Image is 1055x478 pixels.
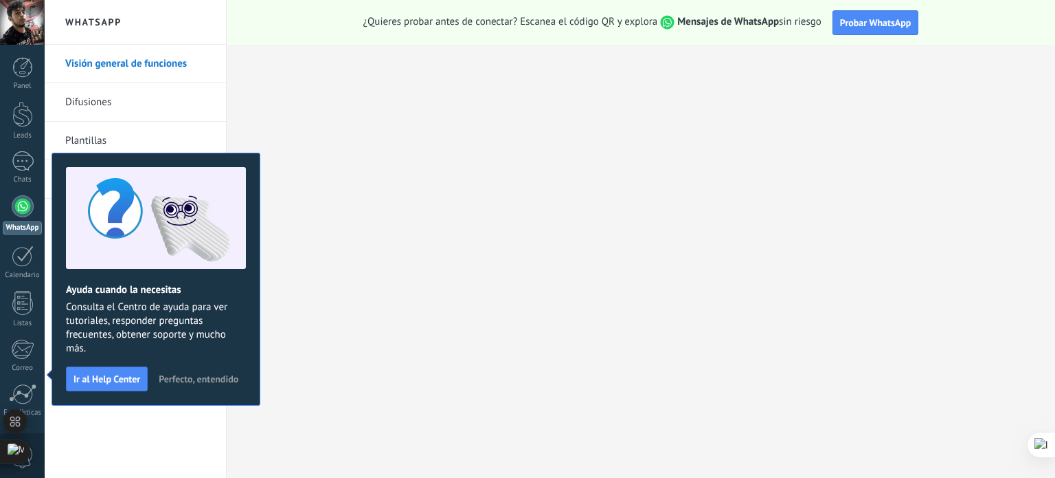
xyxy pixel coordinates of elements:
li: Plantillas [45,122,226,160]
div: Listas [3,319,43,328]
button: Probar WhatsApp [832,10,919,35]
button: Perfecto, entendido [152,369,245,389]
strong: Mensajes de WhatsApp [677,15,779,28]
a: Visión general de funciones [65,45,212,83]
div: Correo [3,364,43,373]
span: Probar WhatsApp [840,17,911,29]
h2: Ayuda cuando la necesitas [66,283,246,296]
span: ¿Quieres probar antes de conectar? Escanea el código QR y explora sin riesgo [363,15,821,30]
li: Visión general de funciones [45,45,226,83]
a: Difusiones [65,83,212,122]
div: Estadísticas [3,409,43,417]
div: Panel [3,82,43,91]
li: Difusiones [45,83,226,122]
button: Ir al Help Center [66,367,148,391]
span: Perfecto, entendido [159,374,238,384]
span: Consulta el Centro de ayuda para ver tutoriales, responder preguntas frecuentes, obtener soporte ... [66,301,246,356]
div: Calendario [3,271,43,280]
div: Leads [3,131,43,140]
a: Plantillas [65,122,212,160]
div: WhatsApp [3,221,42,235]
span: Ir al Help Center [73,374,140,384]
div: Chats [3,175,43,184]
